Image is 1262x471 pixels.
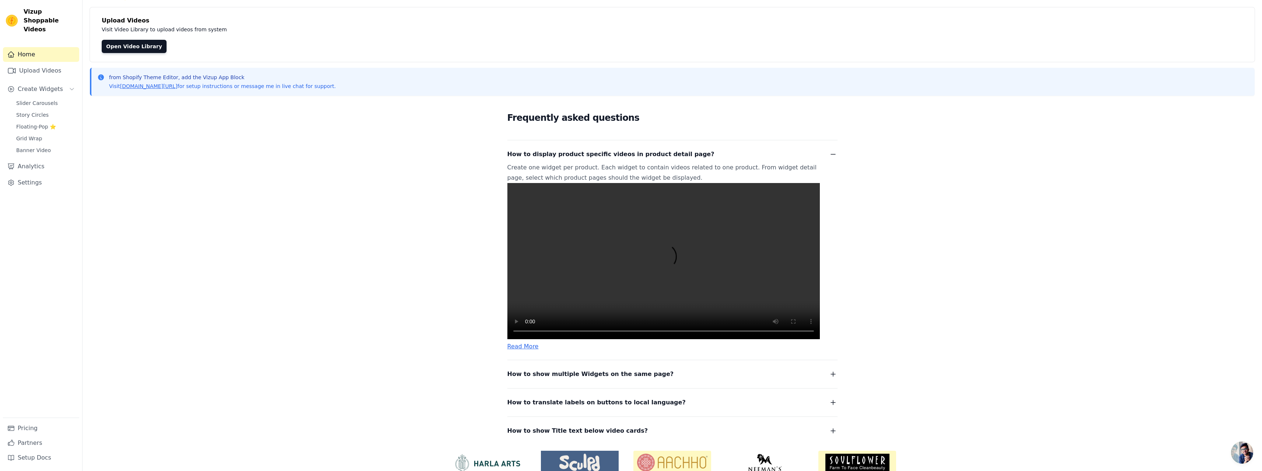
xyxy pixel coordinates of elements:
[12,145,79,155] a: Banner Video
[3,159,79,174] a: Analytics
[6,15,18,27] img: Vizup
[507,149,838,159] button: How to display product specific videos in product detail page?
[102,40,167,53] a: Open Video Library
[507,426,648,436] span: How to show Title text below video cards?
[109,74,336,81] p: from Shopify Theme Editor, add the Vizup App Block
[507,162,820,339] p: Create one widget per product. Each widget to contain videos related to one product. From widget ...
[12,133,79,144] a: Grid Wrap
[507,369,674,379] span: How to show multiple Widgets on the same page?
[16,99,58,107] span: Slider Carousels
[507,149,714,159] span: How to display product specific videos in product detail page?
[120,83,178,89] a: [DOMAIN_NAME][URL]
[3,63,79,78] a: Upload Videos
[1231,442,1253,464] div: Open chat
[507,426,838,436] button: How to show Title text below video cards?
[18,85,63,94] span: Create Widgets
[3,47,79,62] a: Home
[12,122,79,132] a: Floating-Pop ⭐
[16,135,42,142] span: Grid Wrap
[3,436,79,450] a: Partners
[3,175,79,190] a: Settings
[102,25,432,34] p: Visit Video Library to upload videos from system
[102,16,1243,25] h4: Upload Videos
[3,82,79,96] button: Create Widgets
[3,450,79,465] a: Setup Docs
[507,397,838,408] button: How to translate labels on buttons to local language?
[3,421,79,436] a: Pricing
[109,82,336,90] p: Visit for setup instructions or message me in live chat for support.
[507,369,838,379] button: How to show multiple Widgets on the same page?
[507,343,539,350] a: Read More
[12,98,79,108] a: Slider Carousels
[16,147,51,154] span: Banner Video
[16,111,49,119] span: Story Circles
[507,110,838,125] h2: Frequently asked questions
[16,123,56,130] span: Floating-Pop ⭐
[507,397,686,408] span: How to translate labels on buttons to local language?
[12,110,79,120] a: Story Circles
[24,7,76,34] span: Vizup Shoppable Videos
